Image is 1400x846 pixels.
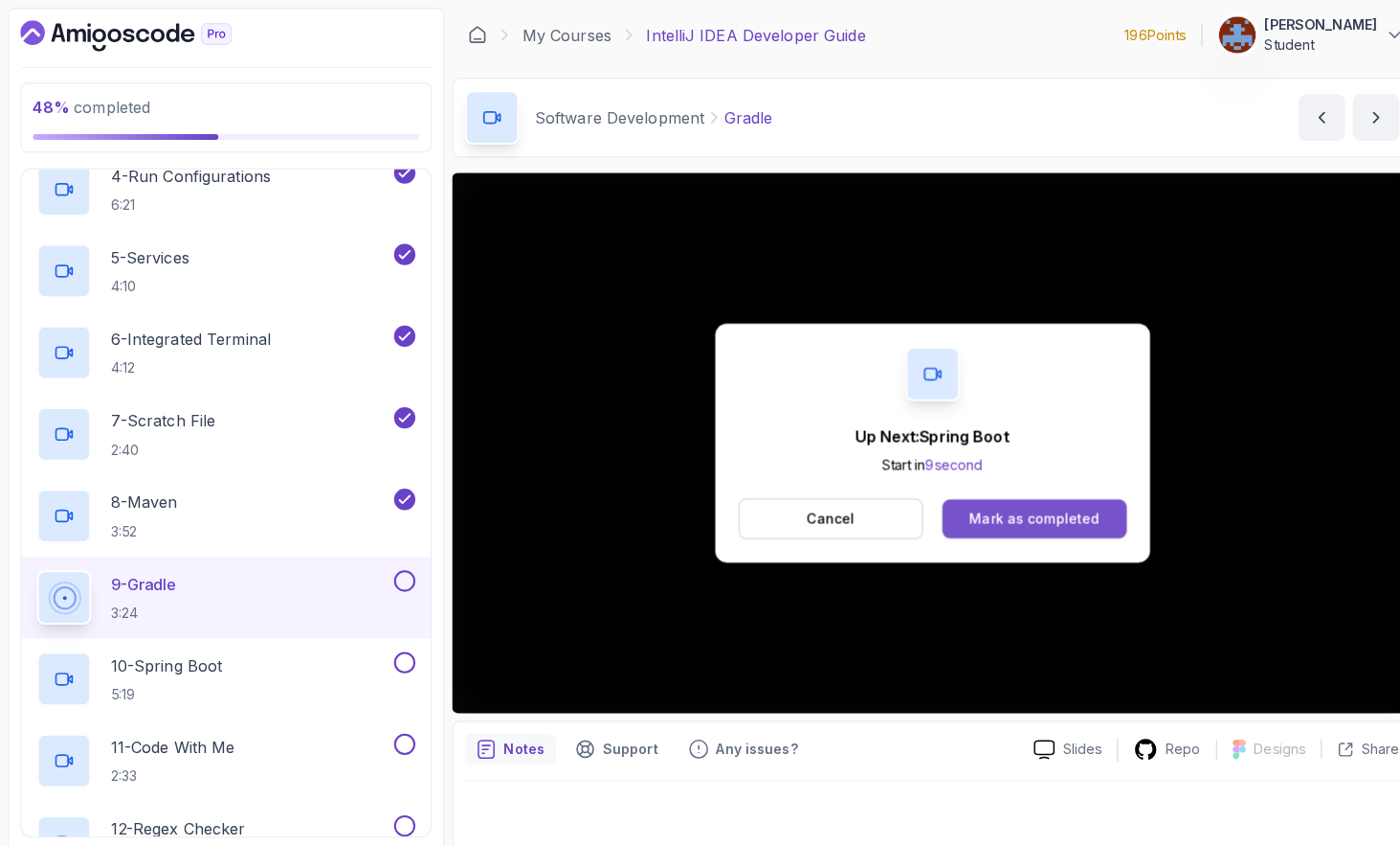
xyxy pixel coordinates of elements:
button: notes button [458,723,548,754]
p: Support [594,729,649,748]
button: Cancel [728,492,911,532]
p: Software Development [527,104,695,127]
p: 6:21 [109,193,267,212]
p: 7 - Scratch File [109,403,212,426]
p: 8 - Maven [109,484,175,507]
p: 3:24 [109,595,174,614]
p: Cancel [795,502,842,521]
p: Gradle [714,104,762,127]
button: 8-Maven3:52 [36,482,410,536]
p: 6 - Integrated Terminal [109,323,267,346]
a: Dashboard [461,25,480,44]
button: 7-Scratch File2:40 [36,401,410,455]
a: Slides [1004,729,1101,749]
p: Student [1247,34,1358,54]
iframe: 8 - Gradle [446,171,1392,703]
p: Up Next: Spring Boot [844,419,995,442]
p: 9 - Gradle [109,564,174,587]
p: 2:40 [109,434,212,453]
p: 4:12 [109,354,267,373]
p: 2:33 [109,756,232,775]
button: 11-Code With Me2:33 [36,723,410,777]
p: IntelliJ IDEA Developer Guide [637,23,854,46]
p: 11 - Code With Me [109,725,232,748]
button: 9-Gradle3:24 [36,562,410,616]
p: Slides [1048,729,1086,748]
p: 12 - Regex Checker [109,806,242,829]
p: Any issues? [706,729,787,748]
p: Repo [1149,729,1184,748]
p: 5:19 [109,675,219,695]
button: 5-Services4:10 [36,240,410,294]
button: Share [1302,729,1380,748]
span: 9 second [913,450,969,467]
span: completed [33,96,148,115]
p: 10 - Spring Boot [109,645,219,668]
span: 48 % [33,96,69,115]
a: Repo [1102,727,1199,751]
button: Feedback button [668,723,798,754]
button: 10-Spring Boot5:19 [36,643,410,697]
p: Share [1343,729,1380,748]
button: Support button [556,723,660,754]
div: Mark as completed [956,502,1084,521]
p: 4:10 [109,273,187,292]
p: Start in [844,449,995,469]
button: 4-Run Configurations6:21 [36,160,410,214]
p: Designs [1236,729,1287,748]
p: 4 - Run Configurations [109,162,267,185]
button: 6-Integrated Terminal4:12 [36,321,410,375]
p: [PERSON_NAME] [1247,15,1358,34]
a: My Courses [515,23,603,46]
img: user profile image [1202,16,1238,53]
p: Notes [497,729,537,748]
p: 3:52 [109,514,175,534]
p: 196 Points [1109,25,1169,44]
a: Dashboard [20,20,273,51]
button: user profile image[PERSON_NAME]Student [1201,15,1385,54]
p: 5 - Services [109,242,187,265]
button: Mark as completed [929,492,1110,531]
button: previous content [1280,93,1326,139]
button: next content [1334,93,1380,139]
